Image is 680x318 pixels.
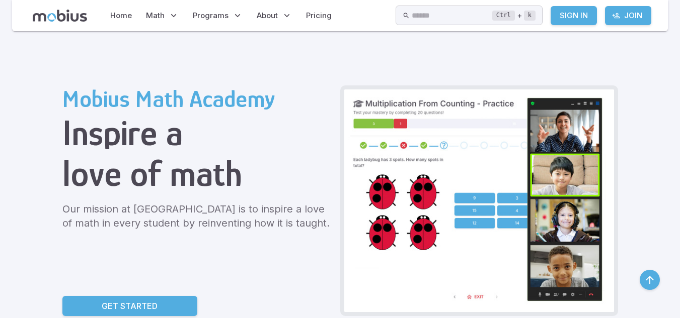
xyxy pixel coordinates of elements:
a: Sign In [551,6,597,25]
img: Grade 2 Class [344,89,614,312]
h1: Inspire a [62,113,332,153]
kbd: k [524,11,536,21]
a: Home [107,4,135,27]
span: About [257,10,278,21]
a: Get Started [62,296,197,316]
kbd: Ctrl [492,11,515,21]
span: Programs [193,10,229,21]
span: Math [146,10,165,21]
a: Join [605,6,651,25]
h1: love of math [62,153,332,194]
div: + [492,10,536,22]
h2: Mobius Math Academy [62,85,332,113]
a: Pricing [303,4,335,27]
p: Get Started [102,300,158,312]
p: Our mission at [GEOGRAPHIC_DATA] is to inspire a love of math in every student by reinventing how... [62,202,332,230]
